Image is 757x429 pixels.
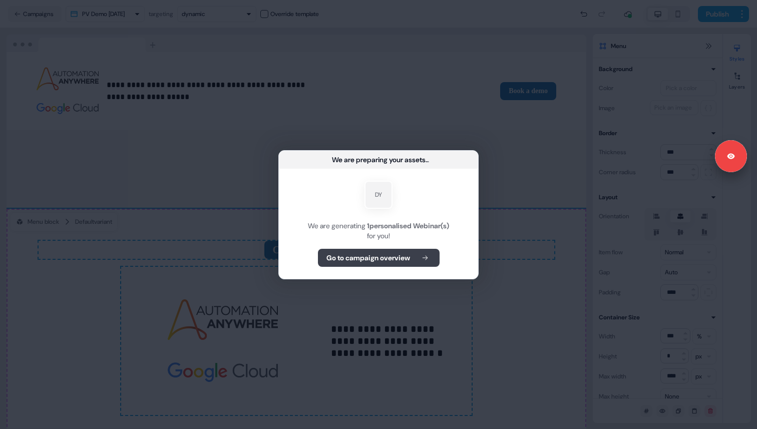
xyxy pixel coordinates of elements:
[375,190,382,200] div: DY
[291,221,466,241] div: We are generating for you!
[332,155,426,165] div: We are preparing your assets
[367,221,449,230] b: 1 personalised Webinar(s)
[318,249,440,267] button: Go to campaign overview
[326,253,410,263] b: Go to campaign overview
[426,155,430,165] div: ...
